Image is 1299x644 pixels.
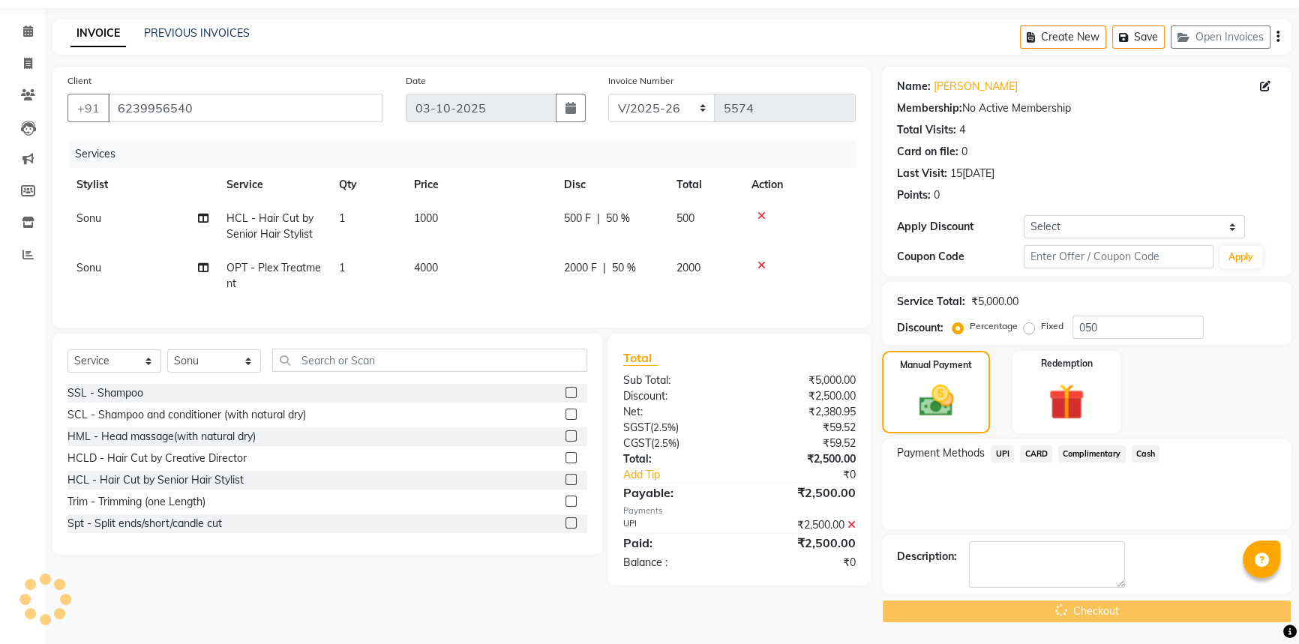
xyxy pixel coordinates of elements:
[739,436,867,451] div: ₹59.52
[612,388,739,404] div: Discount:
[623,436,651,450] span: CGST
[603,260,606,276] span: |
[934,79,1018,94] a: [PERSON_NAME]
[612,555,739,571] div: Balance :
[1171,25,1270,49] button: Open Invoices
[897,549,957,565] div: Description:
[1020,445,1052,463] span: CARD
[739,404,867,420] div: ₹2,380.95
[653,421,676,433] span: 2.5%
[272,349,587,372] input: Search or Scan
[900,358,972,372] label: Manual Payment
[67,74,91,88] label: Client
[623,421,650,434] span: SGST
[623,350,658,366] span: Total
[739,373,867,388] div: ₹5,000.00
[76,261,101,274] span: Sonu
[676,261,700,274] span: 2000
[739,517,867,533] div: ₹2,500.00
[961,144,967,160] div: 0
[67,94,109,122] button: +91
[897,445,985,461] span: Payment Methods
[908,381,964,421] img: _cash.svg
[1132,445,1160,463] span: Cash
[897,79,931,94] div: Name:
[612,436,739,451] div: ( )
[739,484,867,502] div: ₹2,500.00
[217,168,330,202] th: Service
[612,404,739,420] div: Net:
[1041,357,1093,370] label: Redemption
[608,74,673,88] label: Invoice Number
[564,211,591,226] span: 500 F
[70,20,126,47] a: INVOICE
[67,494,205,510] div: Trim - Trimming (one Length)
[612,517,739,533] div: UPI
[226,261,321,290] span: OPT - Plex Treatment
[1037,379,1096,424] img: _gift.svg
[742,168,856,202] th: Action
[959,122,965,138] div: 4
[739,388,867,404] div: ₹2,500.00
[76,211,101,225] span: Sonu
[67,429,256,445] div: HML - Head massage(with natural dry)
[606,211,630,226] span: 50 %
[897,294,965,310] div: Service Total:
[970,319,1018,333] label: Percentage
[1112,25,1165,49] button: Save
[654,437,676,449] span: 2.5%
[414,211,438,225] span: 1000
[67,407,306,423] div: SCL - Shampoo and conditioner (with natural dry)
[67,472,244,488] div: HCL - Hair Cut by Senior Hair Stylist
[612,420,739,436] div: ( )
[739,555,867,571] div: ₹0
[934,187,940,203] div: 0
[67,516,222,532] div: Spt - Split ends/short/candle cut
[897,249,1024,265] div: Coupon Code
[612,260,636,276] span: 50 %
[897,144,958,160] div: Card on file:
[67,168,217,202] th: Stylist
[739,534,867,552] div: ₹2,500.00
[108,94,383,122] input: Search by Name/Mobile/Email/Code
[897,100,962,116] div: Membership:
[623,505,856,517] div: Payments
[612,467,761,483] a: Add Tip
[564,260,597,276] span: 2000 F
[739,451,867,467] div: ₹2,500.00
[897,219,1024,235] div: Apply Discount
[676,211,694,225] span: 500
[339,211,345,225] span: 1
[405,168,555,202] th: Price
[1058,445,1126,463] span: Complimentary
[597,211,600,226] span: |
[67,451,247,466] div: HCLD - Hair Cut by Creative Director
[739,420,867,436] div: ₹59.52
[226,211,313,241] span: HCL - Hair Cut by Senior Hair Stylist
[897,166,947,181] div: Last Visit:
[612,373,739,388] div: Sub Total:
[971,294,1018,310] div: ₹5,000.00
[339,261,345,274] span: 1
[406,74,426,88] label: Date
[612,484,739,502] div: Payable:
[1024,245,1213,268] input: Enter Offer / Coupon Code
[667,168,742,202] th: Total
[69,140,867,168] div: Services
[897,100,1276,116] div: No Active Membership
[144,26,250,40] a: PREVIOUS INVOICES
[760,467,867,483] div: ₹0
[1041,319,1063,333] label: Fixed
[897,187,931,203] div: Points:
[897,320,943,336] div: Discount:
[991,445,1014,463] span: UPI
[897,122,956,138] div: Total Visits:
[1020,25,1106,49] button: Create New
[67,385,143,401] div: SSL - Shampoo
[950,166,994,181] div: 15[DATE]
[330,168,405,202] th: Qty
[414,261,438,274] span: 4000
[612,451,739,467] div: Total:
[1219,246,1262,268] button: Apply
[555,168,667,202] th: Disc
